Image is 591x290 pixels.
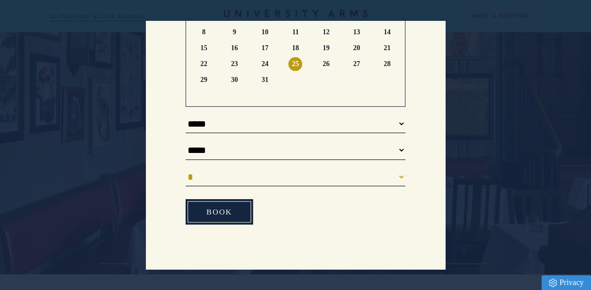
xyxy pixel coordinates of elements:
[288,57,302,71] span: Thursday 25 December 2025
[350,41,364,55] span: Saturday 20 December 2025
[380,57,394,71] span: Sunday 28 December 2025
[197,25,211,39] span: Monday 8 December 2025
[380,41,394,55] span: Sunday 21 December 2025
[288,41,302,55] span: Thursday 18 December 2025
[350,25,364,39] span: Saturday 13 December 2025
[319,41,333,55] span: Friday 19 December 2025
[197,73,211,87] span: Monday 29 December 2025
[197,41,211,55] span: Monday 15 December 2025
[549,279,557,287] img: Privacy
[288,25,302,39] span: Thursday 11 December 2025
[227,41,241,55] span: Tuesday 16 December 2025
[258,25,272,39] span: Wednesday 10 December 2025
[258,57,272,71] span: Wednesday 24 December 2025
[186,199,253,224] a: Book
[227,57,241,71] span: Tuesday 23 December 2025
[319,25,333,39] span: Friday 12 December 2025
[227,25,241,39] span: Tuesday 9 December 2025
[380,25,394,39] span: Sunday 14 December 2025
[258,73,272,87] span: Wednesday 31 December 2025
[350,57,364,71] span: Saturday 27 December 2025
[319,57,333,71] span: Friday 26 December 2025
[197,57,211,71] span: Monday 22 December 2025
[227,73,241,87] span: Tuesday 30 December 2025
[258,41,272,55] span: Wednesday 17 December 2025
[541,275,591,290] a: Privacy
